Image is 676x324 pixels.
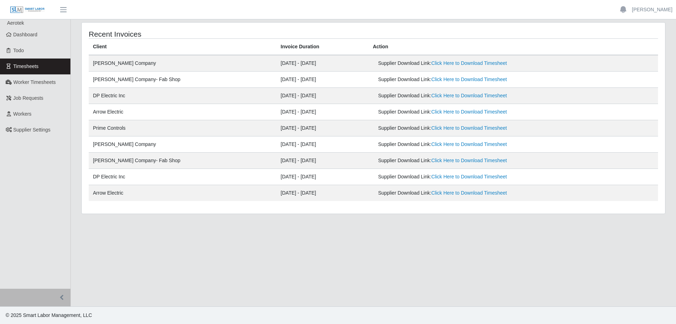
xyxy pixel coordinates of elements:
[276,72,369,88] td: [DATE] - [DATE]
[13,95,44,101] span: Job Requests
[89,55,276,72] td: [PERSON_NAME] Company
[13,111,32,117] span: Workers
[369,39,658,55] th: Action
[632,6,672,13] a: [PERSON_NAME]
[10,6,45,14] img: SLM Logo
[378,157,555,164] div: Supplier Download Link:
[431,77,507,82] a: Click Here to Download Timesheet
[378,141,555,148] div: Supplier Download Link:
[431,158,507,163] a: Click Here to Download Timesheet
[276,120,369,136] td: [DATE] - [DATE]
[378,76,555,83] div: Supplier Download Link:
[378,189,555,197] div: Supplier Download Link:
[89,104,276,120] td: Arrow Electric
[276,136,369,153] td: [DATE] - [DATE]
[276,88,369,104] td: [DATE] - [DATE]
[276,104,369,120] td: [DATE] - [DATE]
[431,190,507,196] a: Click Here to Download Timesheet
[378,124,555,132] div: Supplier Download Link:
[276,39,369,55] th: Invoice Duration
[89,39,276,55] th: Client
[13,79,56,85] span: Worker Timesheets
[378,108,555,116] div: Supplier Download Link:
[431,174,507,179] a: Click Here to Download Timesheet
[276,153,369,169] td: [DATE] - [DATE]
[89,30,320,38] h4: Recent Invoices
[13,32,38,37] span: Dashboard
[378,173,555,181] div: Supplier Download Link:
[13,127,51,133] span: Supplier Settings
[276,55,369,72] td: [DATE] - [DATE]
[89,72,276,88] td: [PERSON_NAME] Company- Fab Shop
[431,125,507,131] a: Click Here to Download Timesheet
[431,60,507,66] a: Click Here to Download Timesheet
[89,120,276,136] td: Prime Controls
[6,312,92,318] span: © 2025 Smart Labor Management, LLC
[89,169,276,185] td: DP Electric Inc
[89,88,276,104] td: DP Electric Inc
[431,141,507,147] a: Click Here to Download Timesheet
[13,63,39,69] span: Timesheets
[431,109,507,115] a: Click Here to Download Timesheet
[378,60,555,67] div: Supplier Download Link:
[378,92,555,99] div: Supplier Download Link:
[89,185,276,201] td: Arrow Electric
[276,185,369,201] td: [DATE] - [DATE]
[89,136,276,153] td: [PERSON_NAME] Company
[7,20,24,26] span: Aerotek
[431,93,507,98] a: Click Here to Download Timesheet
[13,48,24,53] span: Todo
[89,153,276,169] td: [PERSON_NAME] Company- Fab Shop
[276,169,369,185] td: [DATE] - [DATE]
